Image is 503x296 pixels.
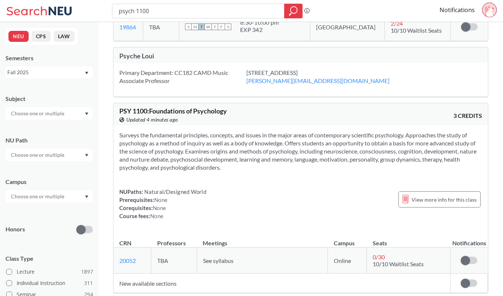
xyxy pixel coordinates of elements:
[203,257,234,264] span: See syllabus
[6,149,93,161] div: Dropdown arrow
[197,232,328,248] th: Meetings
[450,232,488,248] th: Notifications
[119,24,136,30] a: 19864
[289,6,298,16] svg: magnifying glass
[6,225,25,234] p: Honors
[151,248,197,274] td: TBA
[85,112,88,115] svg: Dropdown arrow
[240,26,279,33] div: EXP 342
[453,112,482,120] span: 3 CREDITS
[143,188,206,195] span: Natural/Designed World
[85,72,88,75] svg: Dropdown arrow
[153,205,166,211] span: None
[84,279,93,287] span: 311
[119,239,131,247] div: CRN
[205,24,211,30] span: W
[310,13,385,41] td: [GEOGRAPHIC_DATA]
[119,69,246,85] div: Primary Department: CC182 CAMD Music Associate Professor
[119,131,482,172] section: Surveys the fundamental principles, concepts, and issues in the major areas of contemporary scien...
[412,195,477,204] span: View more info for this class
[7,192,69,201] input: Choose one or multiple
[7,68,84,76] div: Fall 2025
[151,232,197,248] th: Professors
[391,20,403,27] span: 2 / 24
[54,31,75,42] button: LAW
[198,24,205,30] span: T
[373,253,385,260] span: 0 / 30
[113,274,450,293] td: New available sections
[150,213,163,219] span: None
[6,95,93,103] div: Subject
[119,188,206,220] div: NUPaths: Prerequisites: Corequisites: Course fees:
[81,268,93,276] span: 1897
[6,107,93,120] div: Dropdown arrow
[373,260,424,267] span: 10/10 Waitlist Seats
[6,136,93,144] div: NU Path
[6,278,93,288] label: Individual Instruction
[7,151,69,159] input: Choose one or multiple
[32,31,51,42] button: CPS
[391,27,442,34] span: 10/10 Waitlist Seats
[225,24,231,30] span: S
[6,190,93,203] div: Dropdown arrow
[246,77,390,84] a: [PERSON_NAME][EMAIL_ADDRESS][DOMAIN_NAME]
[126,116,178,124] span: Updated 4 minutes ago
[192,24,198,30] span: M
[118,5,279,17] input: Class, professor, course number, "phrase"
[8,31,29,42] button: NEU
[185,24,192,30] span: S
[6,178,93,186] div: Campus
[119,52,301,60] div: Psyche Loui
[284,4,303,18] div: magnifying glass
[328,232,367,248] th: Campus
[154,196,167,203] span: None
[246,69,408,85] div: [STREET_ADDRESS]
[7,109,69,118] input: Choose one or multiple
[218,24,225,30] span: F
[211,24,218,30] span: T
[85,154,88,157] svg: Dropdown arrow
[439,6,475,14] a: Notifications
[6,54,93,62] div: Semesters
[240,19,279,26] div: 8:30 - 10:00 pm
[6,66,93,78] div: Fall 2025Dropdown arrow
[6,267,93,277] label: Lecture
[119,107,227,115] span: PSY 1100 : Foundations of Psychology
[119,257,136,264] a: 20052
[6,255,93,263] span: Class Type
[85,195,88,198] svg: Dropdown arrow
[367,232,450,248] th: Seats
[143,13,179,41] td: TBA
[328,248,367,274] td: Online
